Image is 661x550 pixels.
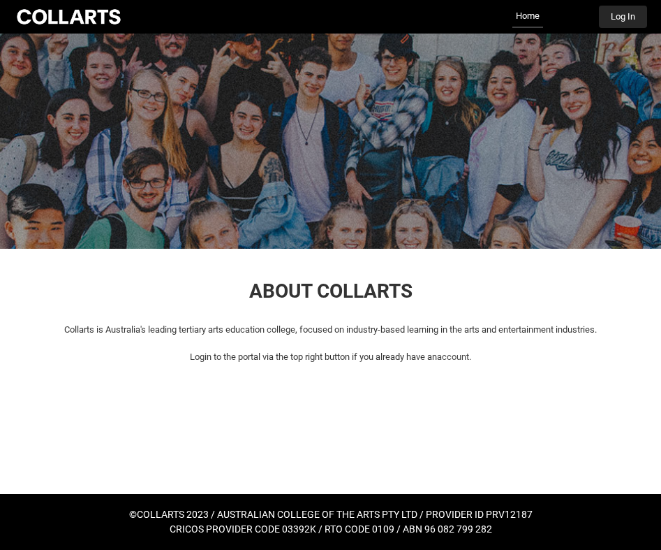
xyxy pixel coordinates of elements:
span: ABOUT COLLARTS [249,280,413,303]
a: Home [512,6,543,28]
span: account. [437,352,471,362]
p: Collarts is Australia's leading tertiary arts education college, focused on industry-based learni... [8,323,653,337]
p: Login to the portal via the top right button if you already have an [8,350,653,364]
button: Log In [599,6,647,28]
